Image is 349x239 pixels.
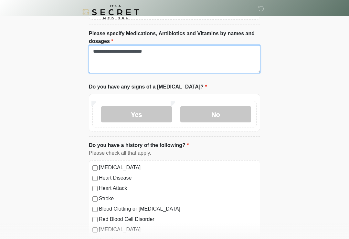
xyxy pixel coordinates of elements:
[92,176,98,181] input: Heart Disease
[89,83,207,91] label: Do you have any signs of a [MEDICAL_DATA]?
[101,106,172,122] label: Yes
[82,5,139,19] img: It's A Secret Med Spa Logo
[89,141,189,149] label: Do you have a history of the following?
[92,186,98,191] input: Heart Attack
[92,196,98,202] input: Stroke
[89,30,260,45] label: Please specify Medications, Antibiotics and Vitamins by names and dosages
[92,165,98,171] input: [MEDICAL_DATA]
[92,207,98,212] input: Blood Clotting or [MEDICAL_DATA]
[99,164,257,171] label: [MEDICAL_DATA]
[92,227,98,233] input: [MEDICAL_DATA]
[99,184,257,192] label: Heart Attack
[99,174,257,182] label: Heart Disease
[99,195,257,203] label: Stroke
[99,205,257,213] label: Blood Clotting or [MEDICAL_DATA]
[89,149,260,157] div: Please check all that apply.
[92,217,98,222] input: Red Blood Cell Disorder
[99,226,257,234] label: [MEDICAL_DATA]
[180,106,251,122] label: No
[99,215,257,223] label: Red Blood Cell Disorder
